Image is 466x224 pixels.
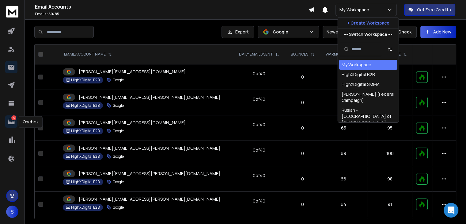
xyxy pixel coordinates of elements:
div: My Workspace [342,62,371,68]
div: EMAIL ACCOUNT NAME [64,52,112,57]
p: HighXDigital B2B [71,78,100,83]
td: 66 [320,166,367,192]
p: HighXDigital B2B [71,103,100,108]
span: 50 / 85 [48,11,59,17]
td: 69 [320,141,367,166]
h1: Email Accounts [35,3,309,10]
p: [PERSON_NAME][EMAIL_ADDRESS][PERSON_NAME][DOMAIN_NAME] [79,196,220,202]
p: Google [113,205,124,210]
button: S [6,206,18,218]
td: 100 [367,141,413,166]
p: HighXDigital B2B [71,205,100,210]
p: DAILY EMAILS SENT [239,52,273,57]
td: 67 [320,90,367,115]
p: WARMUP EMAILS [326,52,355,57]
td: 64 [320,192,367,217]
p: [PERSON_NAME][EMAIL_ADDRESS][DOMAIN_NAME] [79,120,186,126]
div: 0 of 40 [253,96,265,102]
div: Open Intercom Messenger [444,203,458,218]
p: Google [113,154,124,159]
div: Ruslan - [GEOGRAPHIC_DATA] of [GEOGRAPHIC_DATA] [342,107,395,126]
p: 0 [289,201,316,207]
p: My Workspace [339,7,372,13]
button: Newest [323,26,362,38]
p: [PERSON_NAME][EMAIL_ADDRESS][DOMAIN_NAME] [79,69,186,75]
p: 0 [289,125,316,131]
p: --- Switch Workspace --- [344,31,392,37]
p: Google [273,29,306,35]
p: + Create Workspace [347,20,389,26]
p: Google [113,180,124,184]
td: 95 [367,115,413,141]
div: Onebox [19,116,43,128]
p: 0 [289,99,316,106]
p: Google [113,103,124,108]
div: 0 of 40 [253,122,265,128]
p: HighXDigital B2B [71,180,100,184]
div: HighXDigital SMMA [342,81,380,87]
p: 0 [289,176,316,182]
button: Get Free Credits [404,4,455,16]
div: HighXDigital B2B [342,71,375,78]
p: 0 [289,150,316,156]
td: 65 [320,115,367,141]
img: logo [6,6,18,17]
a: 16 [5,115,17,128]
p: [PERSON_NAME][EMAIL_ADDRESS][PERSON_NAME][DOMAIN_NAME] [79,94,220,100]
p: Google [113,129,124,133]
p: Emails : [35,12,309,17]
p: [PERSON_NAME][EMAIL_ADDRESS][PERSON_NAME][DOMAIN_NAME] [79,171,220,177]
div: 0 of 40 [253,198,265,204]
td: 91 [367,192,413,217]
button: Export [222,26,254,38]
p: 0 [289,74,316,80]
p: HighXDigital B2B [71,154,100,159]
div: 0 of 40 [253,147,265,153]
p: Google [113,78,124,83]
p: BOUNCES [291,52,308,57]
p: HighXDigital B2B [71,129,100,133]
button: Add New [420,26,456,38]
div: [PERSON_NAME] (Federal Campaign) [342,91,395,103]
td: 66 [320,64,367,90]
button: + Create Workspace [338,17,399,29]
p: 16 [11,115,16,120]
button: Sort by Sort A-Z [384,43,396,56]
p: [PERSON_NAME][EMAIL_ADDRESS][PERSON_NAME][DOMAIN_NAME] [79,145,220,151]
div: 0 of 40 [253,172,265,179]
p: Get Free Credits [417,7,451,13]
div: 0 of 40 [253,71,265,77]
td: 98 [367,166,413,192]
